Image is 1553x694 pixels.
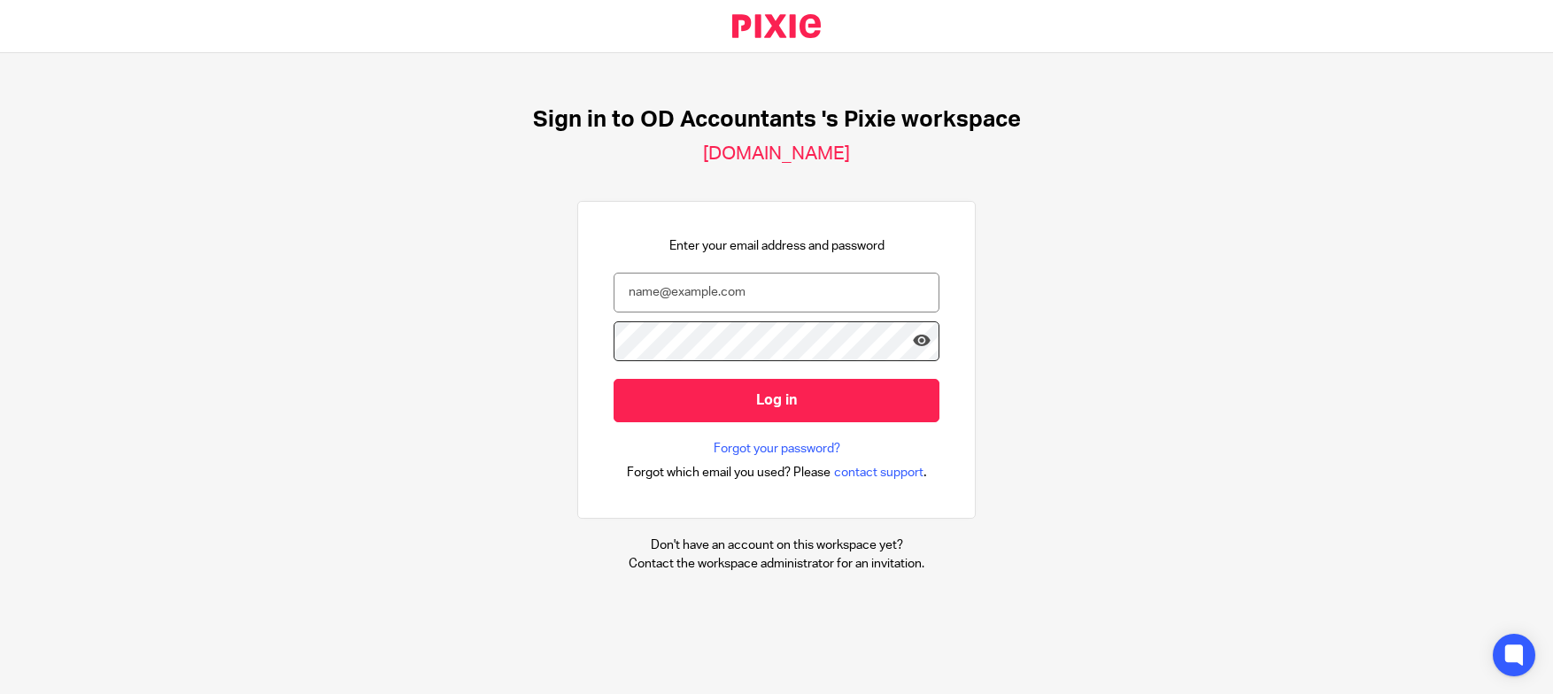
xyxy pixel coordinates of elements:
[669,237,885,255] p: Enter your email address and password
[614,273,939,312] input: name@example.com
[629,536,924,554] p: Don't have an account on this workspace yet?
[629,555,924,573] p: Contact the workspace administrator for an invitation.
[834,464,923,482] span: contact support
[627,464,831,482] span: Forgot which email you used? Please
[533,106,1021,134] h1: Sign in to OD Accountants 's Pixie workspace
[627,462,927,482] div: .
[714,440,840,458] a: Forgot your password?
[703,143,850,166] h2: [DOMAIN_NAME]
[614,379,939,422] input: Log in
